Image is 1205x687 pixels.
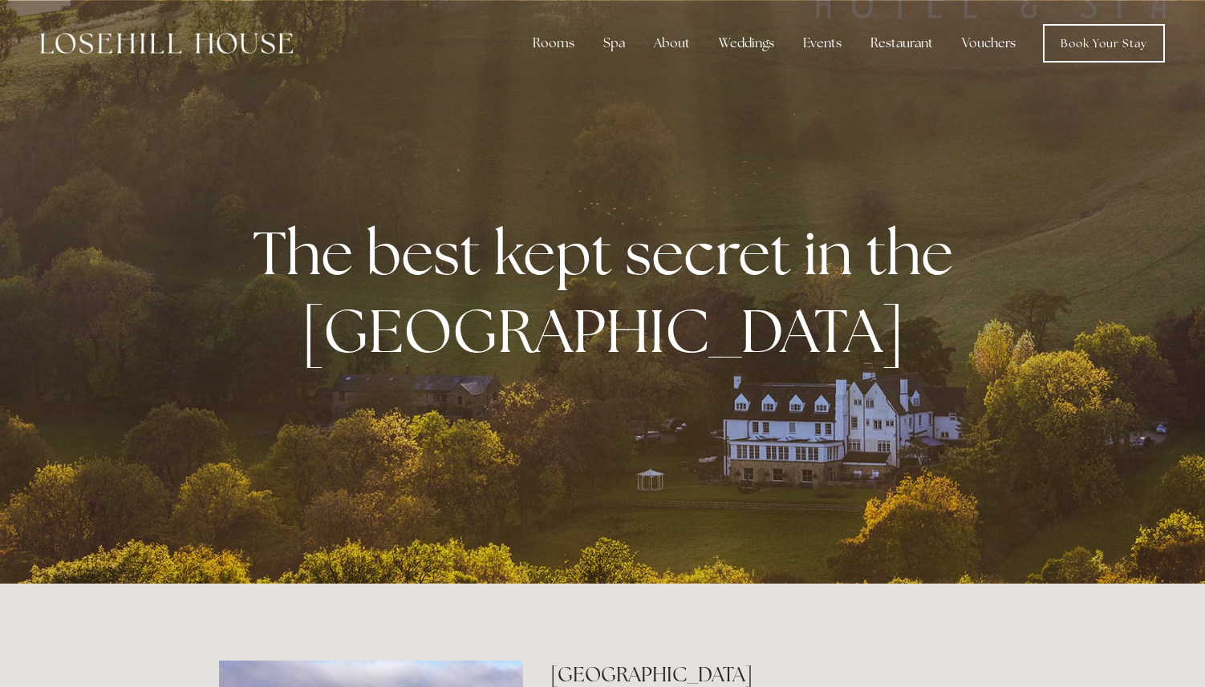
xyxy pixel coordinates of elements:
div: Events [790,27,854,59]
img: Losehill House [40,33,293,54]
strong: The best kept secret in the [GEOGRAPHIC_DATA] [253,213,966,370]
div: About [641,27,703,59]
div: Spa [590,27,638,59]
div: Weddings [706,27,787,59]
div: Rooms [520,27,587,59]
a: Book Your Stay [1043,24,1165,63]
a: Vouchers [949,27,1029,59]
div: Restaurant [858,27,946,59]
